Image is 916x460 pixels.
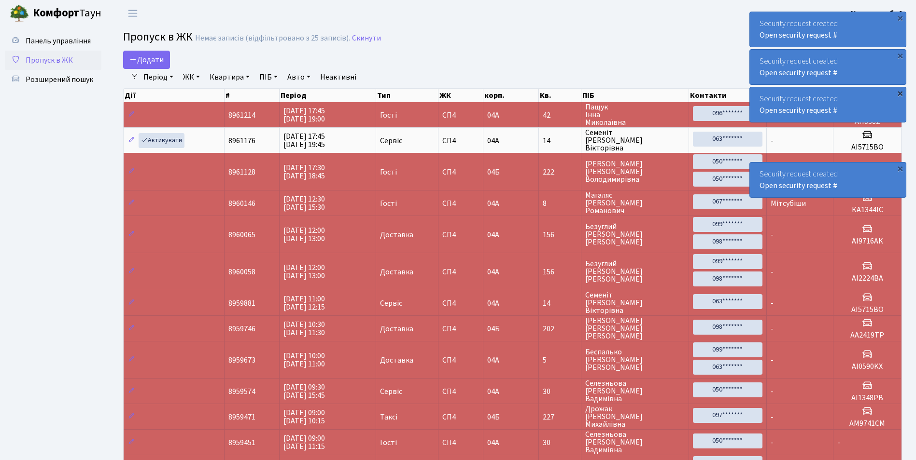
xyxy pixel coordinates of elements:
th: Кв. [539,89,581,102]
span: - [771,267,774,277]
span: 8960058 [228,267,255,277]
span: [DATE] 09:00 [DATE] 11:15 [283,433,325,452]
div: × [895,163,905,173]
span: Пропуск в ЖК [26,55,73,66]
span: [DATE] 11:00 [DATE] 12:15 [283,294,325,312]
span: СП4 [442,268,479,276]
span: Дрожак [PERSON_NAME] Михайлівна [585,405,684,428]
th: Контакти [689,89,767,102]
span: [DATE] 09:00 [DATE] 10:15 [283,407,325,426]
span: Беспалько [PERSON_NAME] [PERSON_NAME] [585,348,684,371]
span: 04Б [487,412,500,422]
span: СП4 [442,299,479,307]
span: СП4 [442,413,479,421]
span: 04А [487,110,499,121]
span: Гості [380,111,397,119]
span: Панель управління [26,36,91,46]
span: 8960065 [228,230,255,240]
span: Сервіс [380,388,402,395]
span: Семеніт [PERSON_NAME] Вікторівна [585,291,684,314]
span: Пропуск в ЖК [123,28,193,45]
span: 227 [543,413,577,421]
span: Додати [129,54,164,65]
span: 222 [543,168,577,176]
span: 04А [487,355,499,365]
th: Період [280,89,376,102]
div: × [895,13,905,23]
span: 04А [487,267,499,277]
span: [DATE] 10:00 [DATE] 11:00 [283,351,325,369]
span: [PERSON_NAME] [PERSON_NAME] Володимирівна [585,160,684,183]
span: СП4 [442,137,479,145]
span: Безуглий [PERSON_NAME] [PERSON_NAME] [585,260,684,283]
span: 8 [543,200,577,207]
th: # [225,89,280,102]
span: 04А [487,298,499,309]
span: 04А [487,135,499,146]
th: ПІБ [581,89,689,102]
span: СП4 [442,200,479,207]
span: - [771,324,774,334]
span: Розширений пошук [26,74,93,85]
span: Гості [380,439,397,446]
th: ЖК [438,89,483,102]
span: 30 [543,388,577,395]
a: Авто [283,69,314,85]
span: [DATE] 17:45 [DATE] 19:45 [283,131,325,150]
span: 04А [487,437,499,448]
div: Security request created [750,87,906,122]
span: Сервіс [380,299,402,307]
a: Період [140,69,177,85]
div: × [895,88,905,98]
th: Дії [124,89,225,102]
div: Security request created [750,162,906,197]
span: [DATE] 12:00 [DATE] 13:00 [283,225,325,244]
span: - [771,386,774,397]
span: [DATE] 17:30 [DATE] 18:45 [283,162,325,181]
span: 8959881 [228,298,255,309]
span: СП4 [442,168,479,176]
a: Open security request # [760,68,837,78]
h5: АМ9741СМ [837,419,897,428]
span: Селезньова [PERSON_NAME] Вадимівна [585,431,684,454]
button: Переключити навігацію [121,5,145,21]
span: Семеніт [PERSON_NAME] Вікторівна [585,129,684,152]
h5: AI9716AK [837,237,897,246]
h5: КА1344ІС [837,205,897,215]
span: 8961176 [228,135,255,146]
a: Квартира [206,69,254,85]
span: Гості [380,200,397,207]
th: корп. [483,89,539,102]
span: 202 [543,325,577,333]
span: 14 [543,137,577,145]
a: ПІБ [255,69,282,85]
span: - [771,412,774,422]
span: 8959451 [228,437,255,448]
a: Open security request # [760,180,837,191]
span: 04Б [487,167,500,177]
h5: АА2419ТР [837,331,897,340]
span: [DATE] 09:30 [DATE] 15:45 [283,382,325,401]
div: Немає записів (відфільтровано з 25 записів). [195,34,350,43]
th: Тип [376,89,438,102]
a: Пропуск в ЖК [5,51,101,70]
span: 156 [543,268,577,276]
span: Мітсубіши [771,198,806,209]
div: Security request created [750,12,906,47]
span: 14 [543,299,577,307]
span: 5 [543,356,577,364]
a: Активувати [139,133,184,148]
a: ЖК [179,69,204,85]
a: Консьєрж б. 4. [851,8,904,19]
a: Додати [123,51,170,69]
span: Доставка [380,231,413,239]
span: 04А [487,230,499,240]
span: [PERSON_NAME] [PERSON_NAME] [PERSON_NAME] [585,317,684,340]
span: - [837,437,840,448]
h5: AI1348РВ [837,393,897,403]
span: 42 [543,111,577,119]
span: СП4 [442,388,479,395]
h5: AI2224BA [837,274,897,283]
span: - [771,298,774,309]
span: СП4 [442,356,479,364]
